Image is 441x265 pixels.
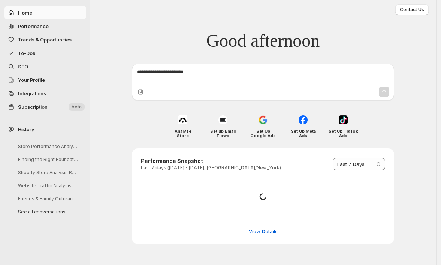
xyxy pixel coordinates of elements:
span: Your Profile [18,77,45,83]
span: Subscription [18,104,48,110]
h4: Set Up TikTok Ads [329,129,358,138]
button: Store Performance Analysis and Recommendations [12,141,83,152]
img: Set Up TikTok Ads icon [339,115,348,124]
span: Performance [18,23,49,29]
img: Set Up Google Ads icon [259,115,268,124]
p: Last 7 days ([DATE] - [DATE], [GEOGRAPHIC_DATA]/New_York) [141,165,281,171]
span: Good afternoon [206,30,320,52]
span: beta [72,104,82,110]
h4: Set Up Meta Ads [289,129,318,138]
h4: Analyze Store [168,129,198,138]
button: Performance [4,19,86,33]
button: To-Dos [4,46,86,60]
button: Upload image [137,88,144,96]
a: SEO [4,60,86,73]
span: Home [18,10,32,16]
img: Analyze Store icon [178,115,187,124]
span: Trends & Opportunities [18,37,72,43]
span: Contact Us [400,7,424,13]
button: Website Traffic Analysis Breakdown [12,180,83,191]
span: History [18,126,34,133]
a: Integrations [4,87,86,100]
span: Integrations [18,90,46,96]
span: To-Dos [18,50,35,56]
button: View detailed performance [244,225,282,237]
h4: Set Up Google Ads [248,129,278,138]
button: Contact Us [395,4,429,15]
h3: Performance Snapshot [141,157,281,165]
img: Set Up Meta Ads icon [299,115,308,124]
button: Trends & Opportunities [4,33,86,46]
button: Friends & Family Outreach Spreadsheet Creation [12,193,83,204]
span: SEO [18,64,28,70]
button: Subscription [4,100,86,114]
img: Set up Email Flows icon [218,115,227,124]
button: Shopify Store Analysis Request [12,167,83,178]
button: See all conversations [12,206,83,218]
button: Home [4,6,86,19]
h4: Set up Email Flows [208,129,238,138]
span: View Details [249,228,278,235]
a: Your Profile [4,73,86,87]
button: Finding the Right Foundation Match [12,154,83,165]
